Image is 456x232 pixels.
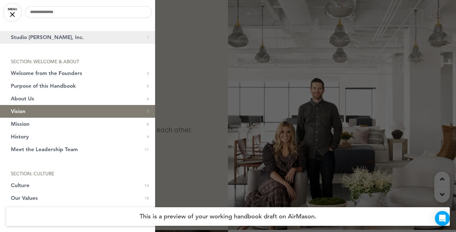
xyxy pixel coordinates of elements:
[147,96,149,101] span: 6
[11,121,29,127] span: Mission
[147,109,149,114] span: 7
[3,3,22,22] a: MENU
[435,211,450,226] div: Open Intercom Messenger
[11,96,34,101] span: About Us
[11,35,84,40] span: Studio McGee, Inc.
[11,134,29,139] span: History
[145,183,149,188] span: 14
[11,109,25,114] span: Vision
[6,207,450,226] h4: This is a preview of your working handbook draft on AirMason.
[145,195,149,201] span: 15
[147,121,149,127] span: 8
[11,71,82,76] span: Welcome from the Founders
[11,195,38,201] span: Our Values
[145,147,149,152] span: 11
[11,147,78,152] span: Meet the Leadership Team
[147,83,149,89] span: 5
[11,83,76,89] span: Purpose of this Handbook
[147,35,149,40] span: 1
[147,134,149,139] span: 9
[147,71,149,76] span: 3
[11,183,29,188] span: Culture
